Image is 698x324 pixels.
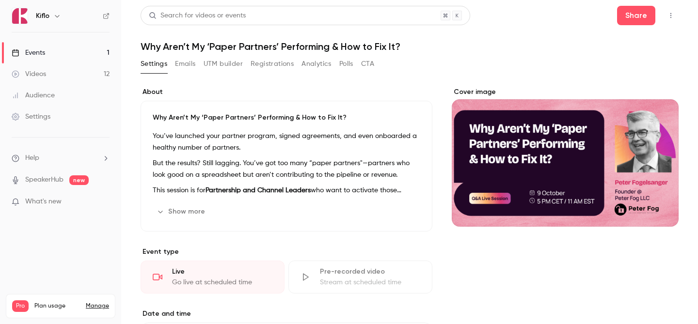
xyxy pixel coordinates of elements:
button: Show more [153,204,211,219]
span: Pro [12,300,29,312]
span: Help [25,153,39,163]
div: Stream at scheduled time [320,278,420,287]
span: What's new [25,197,62,207]
div: Settings [12,112,50,122]
label: About [141,87,432,97]
a: SpeakerHub [25,175,63,185]
h6: Kiflo [36,11,49,21]
button: Settings [141,56,167,72]
label: Cover image [452,87,679,97]
button: UTM builder [204,56,243,72]
p: But the results? Still lagging. You’ve got too many “paper partners"—partners who look good on a ... [153,157,420,181]
div: Pre-recorded videoStream at scheduled time [288,261,432,293]
img: Kiflo [12,8,28,24]
section: Cover image [452,87,679,227]
div: Audience [12,91,55,100]
div: Videos [12,69,46,79]
div: Events [12,48,45,58]
a: Manage [86,302,109,310]
span: Plan usage [34,302,80,310]
button: CTA [361,56,374,72]
button: Registrations [251,56,294,72]
p: Event type [141,247,432,257]
p: You’ve launched your partner program, signed agreements, and even onboarded a healthy number of p... [153,130,420,154]
div: Pre-recorded video [320,267,420,277]
button: Emails [175,56,195,72]
div: Go live at scheduled time [172,278,272,287]
button: Analytics [301,56,332,72]
button: Polls [339,56,353,72]
li: help-dropdown-opener [12,153,110,163]
p: Why Aren’t My ‘Paper Partners’ Performing & How to Fix It? [153,113,420,123]
p: This session is for who want to activate those dormant partners, not by hiring more managers or t... [153,185,420,196]
div: Live [172,267,272,277]
h1: Why Aren’t My ‘Paper Partners’ Performing & How to Fix It? [141,41,679,52]
strong: Partnership and Channel Leaders [206,187,311,194]
div: LiveGo live at scheduled time [141,261,285,293]
div: Search for videos or events [149,11,246,21]
button: Share [617,6,655,25]
label: Date and time [141,309,432,319]
span: new [69,175,89,185]
iframe: Noticeable Trigger [98,198,110,206]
